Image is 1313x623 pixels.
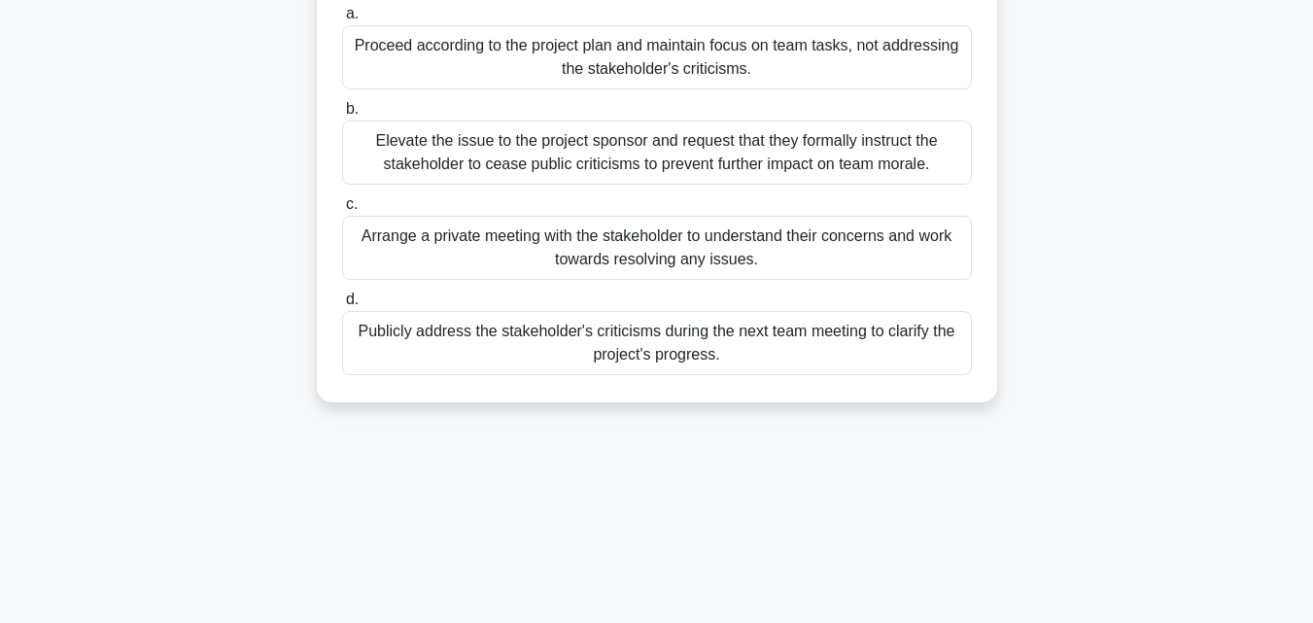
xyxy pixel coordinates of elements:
[346,5,359,21] span: a.
[342,25,972,89] div: Proceed according to the project plan and maintain focus on team tasks, not addressing the stakeh...
[342,121,972,185] div: Elevate the issue to the project sponsor and request that they formally instruct the stakeholder ...
[342,216,972,280] div: Arrange a private meeting with the stakeholder to understand their concerns and work towards reso...
[346,100,359,117] span: b.
[346,291,359,307] span: d.
[346,195,358,212] span: c.
[342,311,972,375] div: Publicly address the stakeholder's criticisms during the next team meeting to clarify the project...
